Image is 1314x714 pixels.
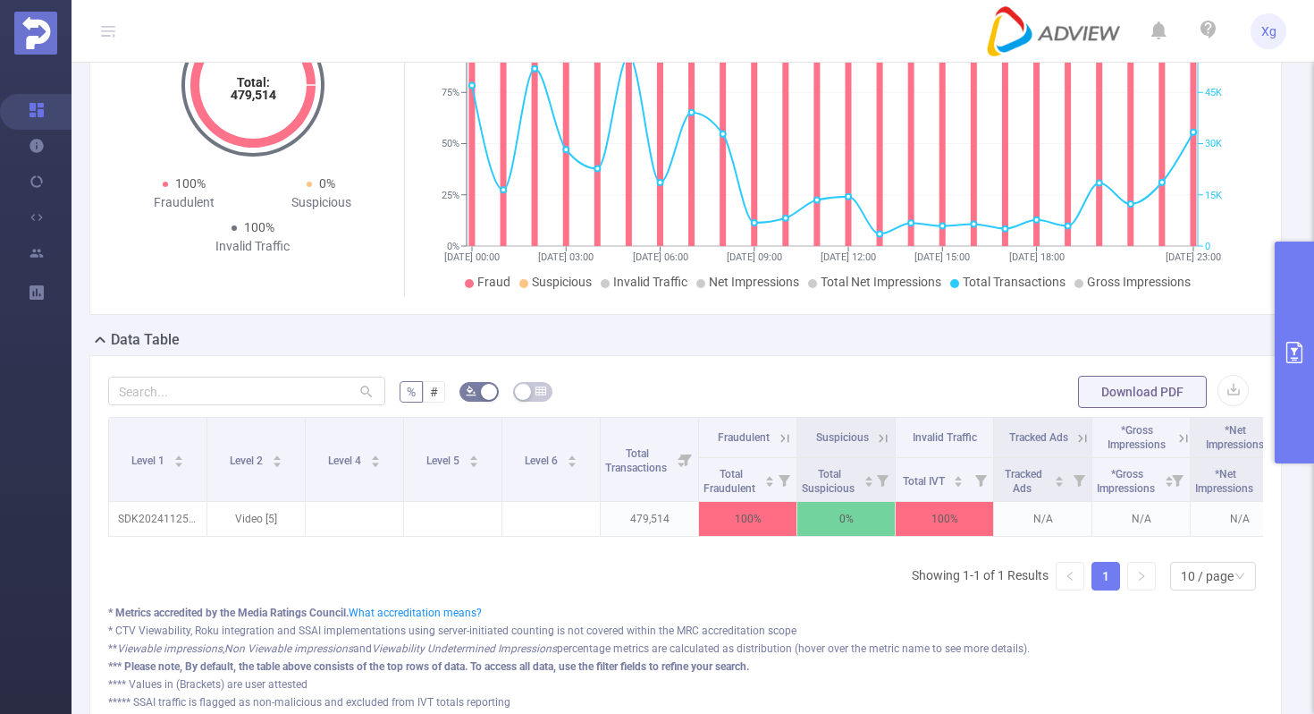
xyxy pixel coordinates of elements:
[953,473,964,484] div: Sort
[1205,241,1210,252] tspan: 0
[821,275,941,289] span: Total Net Impressions
[1262,473,1273,484] div: Sort
[115,193,253,212] div: Fraudulent
[1234,571,1245,583] i: icon: down
[224,642,353,655] i: Non Viewable impressions
[1108,424,1166,451] span: *Gross Impressions
[802,468,857,495] span: Total Suspicious
[468,460,478,465] i: icon: caret-down
[703,468,758,495] span: Total Fraudulent
[108,676,1263,693] div: **** Values in (Brackets) are user attested
[605,447,670,474] span: Total Transactions
[1005,468,1042,495] span: Tracked Ads
[407,385,416,399] span: %
[244,220,274,234] span: 100%
[1191,502,1288,536] p: N/A
[370,453,381,463] div: Sort
[444,251,500,263] tspan: [DATE] 00:00
[913,431,977,444] span: Invalid Traffic
[370,453,380,458] i: icon: caret-up
[1181,563,1234,590] div: 10 / page
[567,453,577,463] div: Sort
[525,455,560,467] span: Level 6
[1009,251,1065,263] tspan: [DATE] 18:00
[1087,275,1191,289] span: Gross Impressions
[699,502,796,536] p: 100%
[613,275,687,289] span: Invalid Traffic
[319,176,335,191] span: 0%
[1065,571,1075,582] i: icon: left
[109,502,206,536] p: SDK20241125111157euijkedccjrky63
[764,473,774,479] i: icon: caret-up
[108,377,385,405] input: Search...
[173,453,183,458] i: icon: caret-up
[567,453,577,458] i: icon: caret-up
[1165,458,1190,501] i: Filter menu
[468,453,478,458] i: icon: caret-up
[108,641,1263,657] div: ** , and percentage metrics are calculated as distribution (hover over the metric name to see mor...
[1166,251,1221,263] tspan: [DATE] 23:00
[863,480,873,485] i: icon: caret-down
[108,607,349,619] b: * Metrics accredited by the Media Ratings Council.
[175,176,206,191] span: 100%
[532,275,592,289] span: Suspicious
[821,251,876,263] tspan: [DATE] 12:00
[349,607,482,619] a: What accreditation means?
[447,241,459,252] tspan: 0%
[108,694,1263,710] div: ***** SSAI traffic is flagged as non-malicious and excluded from IVT totals reporting
[1205,190,1222,201] tspan: 15K
[954,473,964,479] i: icon: caret-up
[1092,502,1190,536] p: N/A
[173,453,184,463] div: Sort
[466,386,476,396] i: icon: bg-colors
[1205,87,1222,98] tspan: 45K
[1127,562,1156,591] li: Next Page
[727,251,782,263] tspan: [DATE] 09:00
[184,237,322,256] div: Invalid Traffic
[477,275,510,289] span: Fraud
[567,460,577,465] i: icon: caret-down
[903,475,948,488] span: Total IVT
[370,460,380,465] i: icon: caret-down
[538,251,594,263] tspan: [DATE] 03:00
[1164,473,1175,484] div: Sort
[1136,571,1147,582] i: icon: right
[633,251,688,263] tspan: [DATE] 06:00
[709,275,799,289] span: Net Impressions
[372,642,557,655] i: Viewability Undetermined Impressions
[108,659,1263,675] div: *** Please note, By default, the table above consists of the top rows of data. To access all data...
[1205,139,1222,150] tspan: 30K
[1055,473,1065,479] i: icon: caret-up
[253,193,391,212] div: Suspicious
[764,473,775,484] div: Sort
[1055,480,1065,485] i: icon: caret-down
[1206,424,1264,451] span: *Net Impressions
[442,190,459,201] tspan: 25%
[14,12,57,55] img: Protected Media
[673,418,698,501] i: Filter menu
[468,453,479,463] div: Sort
[863,473,873,479] i: icon: caret-up
[914,251,970,263] tspan: [DATE] 15:00
[601,502,698,536] p: 479,514
[1261,13,1276,49] span: Xg
[896,502,993,536] p: 100%
[426,455,462,467] span: Level 5
[1195,468,1256,495] span: *Net Impressions
[1091,562,1120,591] li: 1
[863,473,874,484] div: Sort
[1066,458,1091,501] i: Filter menu
[272,453,282,463] div: Sort
[207,502,305,536] p: Video [5]
[870,458,895,501] i: Filter menu
[954,480,964,485] i: icon: caret-down
[1054,473,1065,484] div: Sort
[1009,431,1068,444] span: Tracked Ads
[718,431,770,444] span: Fraudulent
[816,431,869,444] span: Suspicious
[764,480,774,485] i: icon: caret-down
[117,642,223,655] i: Viewable impressions
[1097,468,1158,495] span: *Gross Impressions
[442,87,459,98] tspan: 75%
[912,562,1049,591] li: Showing 1-1 of 1 Results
